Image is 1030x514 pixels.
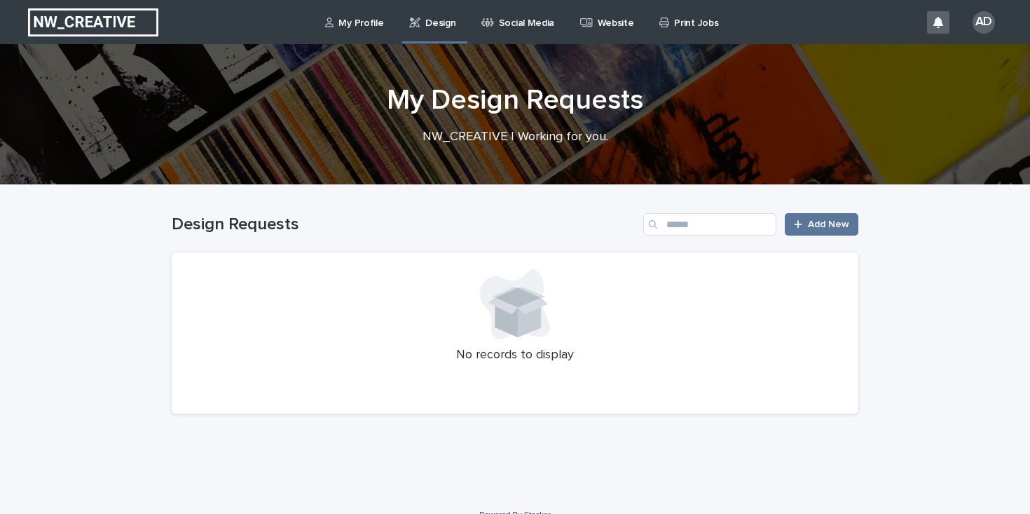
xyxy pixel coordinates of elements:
input: Search [643,213,776,236]
img: EUIbKjtiSNGbmbK7PdmN [28,8,158,36]
h1: Design Requests [172,215,638,235]
span: Add New [808,219,849,229]
a: Add New [785,213,858,236]
p: No records to display [188,348,842,363]
h1: My Design Requests [172,83,858,117]
div: AD [973,11,995,34]
p: NW_CREATIVE | Working for you. [235,130,795,145]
